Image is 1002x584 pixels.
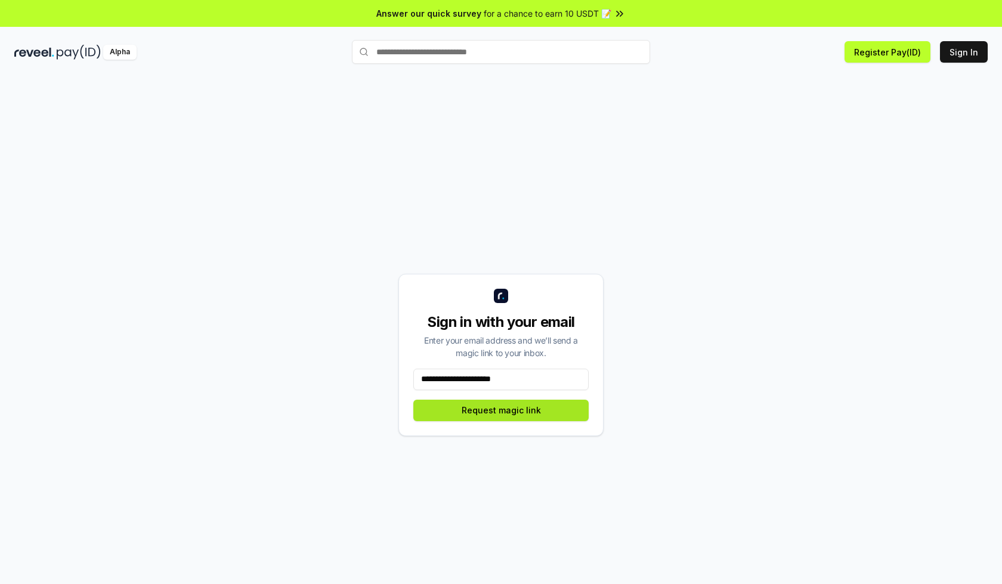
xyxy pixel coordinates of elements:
span: Answer our quick survey [376,7,481,20]
img: reveel_dark [14,45,54,60]
img: logo_small [494,289,508,303]
div: Sign in with your email [413,313,589,332]
div: Enter your email address and we’ll send a magic link to your inbox. [413,334,589,359]
button: Request magic link [413,400,589,421]
span: for a chance to earn 10 USDT 📝 [484,7,611,20]
div: Alpha [103,45,137,60]
button: Sign In [940,41,988,63]
img: pay_id [57,45,101,60]
button: Register Pay(ID) [845,41,930,63]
